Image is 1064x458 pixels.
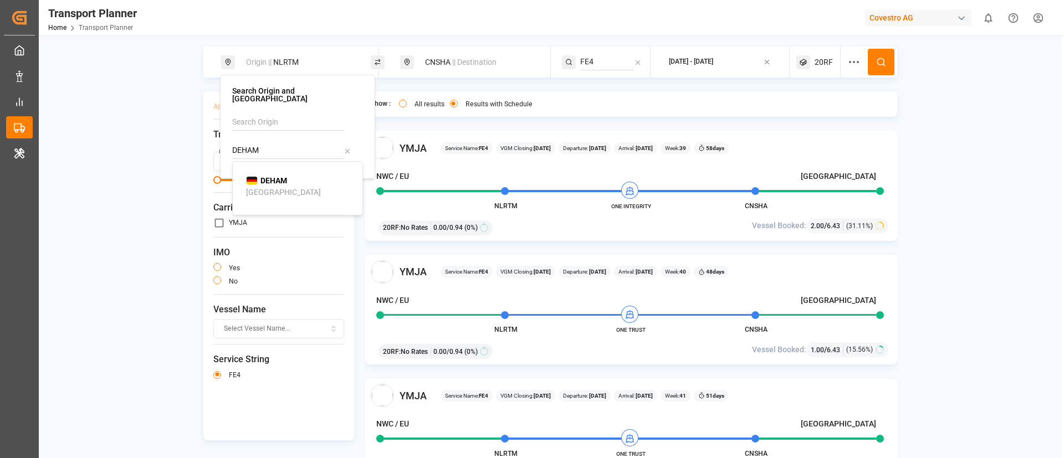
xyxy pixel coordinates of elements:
[479,269,488,275] b: FE4
[618,144,653,152] span: Arrival:
[657,52,783,73] button: [DATE] - [DATE]
[588,145,606,151] b: [DATE]
[465,101,533,107] label: Results with Schedule
[601,326,662,334] span: ONE TRUST
[665,144,686,152] span: Week:
[213,303,344,316] span: Vessel Name
[418,52,538,73] div: CNSHA
[239,52,359,73] div: NLRTM
[229,372,241,378] label: FE4
[815,56,833,68] span: 20RF
[445,267,488,276] span: Service Name:
[679,393,686,399] b: 41
[706,145,724,151] b: 58 days
[232,87,363,102] h4: Search Origin and [GEOGRAPHIC_DATA]
[224,324,290,334] span: Select Vessel Name...
[665,392,686,400] span: Week:
[865,10,971,26] div: Covestro AG
[371,99,391,109] span: Show :
[665,267,686,276] span: Week:
[494,450,518,457] span: NLRTM
[445,392,488,400] span: Service Name:
[376,171,409,182] h4: NWC / EU
[811,346,824,354] span: 1.00
[1001,6,1026,30] button: Help Center
[213,201,344,214] span: Carrier SCAC
[801,418,876,430] h4: [GEOGRAPHIC_DATA]
[371,384,394,407] img: Carrier
[745,450,768,457] span: CNSHA
[811,220,843,231] div: /
[563,392,606,400] span: Departure:
[500,267,551,276] span: VGM Closing:
[213,128,344,141] span: Transit Time
[865,7,976,28] button: Covestro AG
[48,5,137,22] div: Transport Planner
[706,393,724,399] b: 51 days
[383,223,401,233] span: 20RF :
[846,221,873,231] span: (31.11%)
[534,145,551,151] b: [DATE]
[464,347,478,357] span: (0%)
[445,144,488,152] span: Service Name:
[48,24,66,32] a: Home
[494,326,518,333] span: NLRTM
[494,202,518,210] span: NLRTM
[745,202,768,210] span: CNSHA
[706,269,724,275] b: 48 days
[588,269,606,275] b: [DATE]
[635,269,653,275] b: [DATE]
[229,265,240,271] label: yes
[433,223,463,233] span: 0.00 / 0.94
[213,176,221,184] span: Minimum
[232,114,344,131] input: Search Origin
[827,346,840,354] span: 6.43
[618,392,653,400] span: Arrival:
[679,145,686,151] b: 39
[618,267,653,276] span: Arrival:
[563,267,606,276] span: Departure:
[401,347,428,357] span: No Rates
[580,54,634,70] input: Search Service String
[219,148,243,156] label: Min Days
[371,260,394,284] img: Carrier
[383,347,401,357] span: 20RF :
[745,326,768,333] span: CNSHA
[827,222,840,230] span: 6.43
[811,222,824,230] span: 2.00
[433,347,463,357] span: 0.00 / 0.94
[246,187,321,198] div: [GEOGRAPHIC_DATA]
[801,295,876,306] h4: [GEOGRAPHIC_DATA]
[401,223,428,233] span: No Rates
[846,344,873,354] span: (15.56%)
[229,219,247,226] label: YMJA
[213,353,344,366] span: Service String
[376,418,409,430] h4: NWC / EU
[534,393,551,399] b: [DATE]
[752,220,806,231] span: Vessel Booked:
[400,388,427,403] span: YMJA
[534,269,551,275] b: [DATE]
[679,269,686,275] b: 40
[588,393,606,399] b: [DATE]
[376,295,409,306] h4: NWC / EU
[479,393,488,399] b: FE4
[232,142,344,159] input: Search POL
[452,58,497,66] span: || Destination
[400,141,427,156] span: YMJA
[811,344,843,356] div: /
[801,171,876,182] h4: [GEOGRAPHIC_DATA]
[464,223,478,233] span: (0%)
[601,450,662,458] span: ONE TRUST
[213,246,344,259] span: IMO
[246,58,272,66] span: Origin ||
[976,6,1001,30] button: show 0 new notifications
[563,144,606,152] span: Departure:
[415,101,444,107] label: All results
[479,145,488,151] b: FE4
[260,176,287,185] b: DEHAM
[246,176,258,185] img: country
[669,57,713,67] div: [DATE] - [DATE]
[229,278,238,285] label: no
[500,144,551,152] span: VGM Closing:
